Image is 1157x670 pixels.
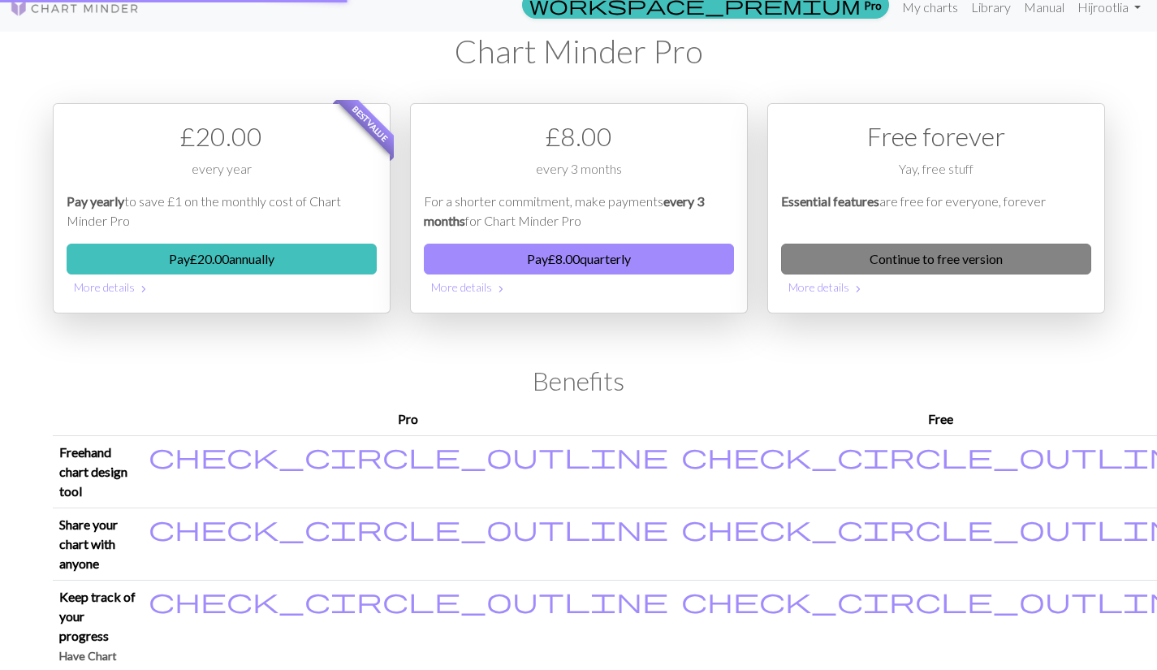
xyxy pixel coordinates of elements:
button: Pay£8.00quarterly [424,244,734,274]
span: check_circle_outline [149,440,668,471]
i: Included [149,515,668,541]
button: More details [67,274,377,300]
i: Included [149,443,668,469]
div: Free option [767,103,1105,313]
p: are free for everyone, forever [781,192,1091,231]
h1: Chart Minder Pro [53,32,1105,71]
button: More details [781,274,1091,300]
em: every 3 months [424,193,704,228]
div: every year [67,159,377,192]
div: Payment option 2 [410,103,748,313]
p: Keep track of your progress [59,587,136,646]
div: £ 20.00 [67,117,377,156]
span: chevron_right [852,281,865,297]
p: to save £1 on the monthly cost of Chart Minder Pro [67,192,377,231]
button: More details [424,274,734,300]
p: Share your chart with anyone [59,515,136,573]
span: Best value [335,89,404,158]
i: Included [149,587,668,613]
button: Pay£20.00annually [67,244,377,274]
div: Payment option 1 [53,103,391,313]
a: Continue to free version [781,244,1091,274]
em: Essential features [781,193,879,209]
div: Yay, free stuff [781,159,1091,192]
p: Freehand chart design tool [59,443,136,501]
p: For a shorter commitment, make payments for Chart Minder Pro [424,192,734,231]
span: chevron_right [494,281,507,297]
span: check_circle_outline [149,512,668,543]
span: check_circle_outline [149,585,668,616]
em: Pay yearly [67,193,124,209]
span: chevron_right [137,281,150,297]
div: Free forever [781,117,1091,156]
div: £ 8.00 [424,117,734,156]
th: Pro [142,403,675,436]
h2: Benefits [53,365,1105,396]
div: every 3 months [424,159,734,192]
